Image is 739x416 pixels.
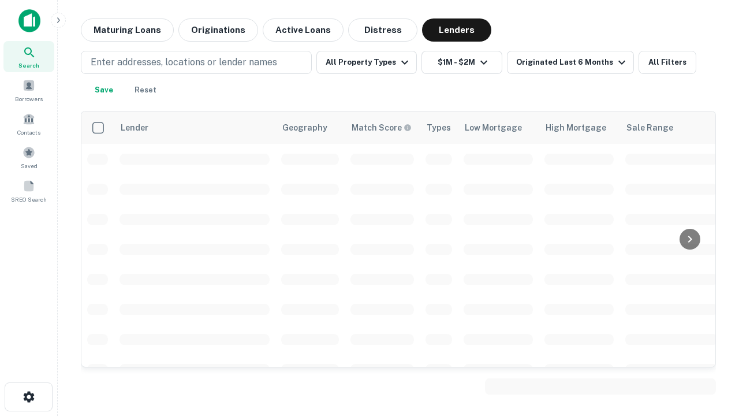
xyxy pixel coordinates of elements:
button: Maturing Loans [81,18,174,42]
th: Low Mortgage [458,112,539,144]
button: Originated Last 6 Months [507,51,634,74]
span: Search [18,61,39,70]
p: Enter addresses, locations or lender names [91,55,277,69]
div: High Mortgage [546,121,606,135]
h6: Match Score [352,121,409,134]
div: Low Mortgage [465,121,522,135]
a: Contacts [3,108,54,139]
th: Sale Range [619,112,723,144]
a: Borrowers [3,75,54,106]
button: Distress [348,18,417,42]
div: Sale Range [626,121,673,135]
a: Search [3,41,54,72]
button: Active Loans [263,18,344,42]
button: Originations [178,18,258,42]
div: Types [427,121,451,135]
a: Saved [3,142,54,173]
th: Types [420,112,458,144]
div: Originated Last 6 Months [516,55,629,69]
div: Geography [282,121,327,135]
button: $1M - $2M [421,51,502,74]
span: Borrowers [15,94,43,103]
button: Lenders [422,18,491,42]
div: Lender [121,121,148,135]
span: Saved [21,161,38,170]
span: Contacts [17,128,40,137]
button: Save your search to get updates of matches that match your search criteria. [85,79,122,102]
button: All Filters [639,51,696,74]
a: SREO Search [3,175,54,206]
th: Capitalize uses an advanced AI algorithm to match your search with the best lender. The match sco... [345,112,420,144]
iframe: Chat Widget [681,287,739,342]
button: All Property Types [316,51,417,74]
th: High Mortgage [539,112,619,144]
div: Capitalize uses an advanced AI algorithm to match your search with the best lender. The match sco... [352,121,412,134]
button: Reset [127,79,164,102]
th: Lender [114,112,275,144]
span: SREO Search [11,195,47,204]
th: Geography [275,112,345,144]
img: capitalize-icon.png [18,9,40,32]
button: Enter addresses, locations or lender names [81,51,312,74]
